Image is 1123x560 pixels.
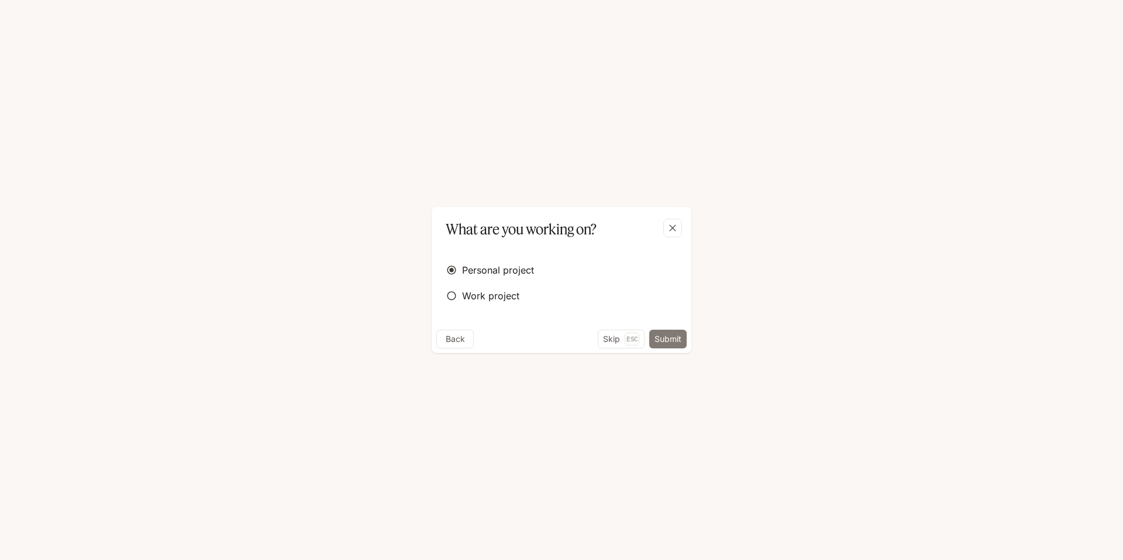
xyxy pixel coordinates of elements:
[462,289,519,303] span: Work project
[462,263,534,277] span: Personal project
[649,330,687,348] button: Submit
[436,330,474,348] button: Back
[598,330,645,348] button: SkipEsc
[625,333,639,345] p: Esc
[446,219,597,240] p: What are you working on?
